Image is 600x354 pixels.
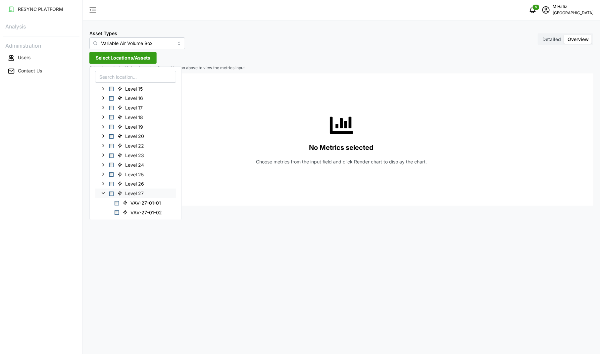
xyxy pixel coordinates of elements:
[115,210,119,215] span: Select VAV-27-01-02
[115,122,148,130] span: Level 19
[542,36,561,42] span: Detailed
[3,3,79,15] button: RESYNC PLATFORM
[115,94,148,102] span: Level 16
[115,189,148,197] span: Level 27
[109,87,114,91] span: Select Level 15
[115,104,147,111] span: Level 17
[125,85,143,92] span: Level 15
[120,208,167,216] span: VAV-27-01-02
[18,6,63,13] p: RESYNC PLATFORM
[125,114,143,121] span: Level 18
[130,200,161,206] span: VAV-27-01-01
[115,113,148,121] span: Level 18
[3,51,79,65] a: Users
[115,180,149,188] span: Level 26
[89,52,157,64] button: Select Locations/Assets
[109,115,114,119] span: Select Level 18
[120,199,166,207] span: VAV-27-01-01
[95,71,176,83] input: Search location...
[3,52,79,64] button: Users
[535,5,537,10] span: 0
[125,143,144,149] span: Level 22
[115,142,149,150] span: Level 22
[109,125,114,129] span: Select Level 19
[568,36,589,42] span: Overview
[89,30,117,37] label: Asset Types
[3,3,79,16] a: RESYNC PLATFORM
[125,105,143,111] span: Level 17
[3,65,79,77] button: Contact Us
[553,4,593,10] p: M Hafiz
[109,191,114,196] span: Select Level 27
[553,10,593,16] p: [GEOGRAPHIC_DATA]
[115,151,149,159] span: Level 23
[109,172,114,177] span: Select Level 25
[109,96,114,101] span: Select Level 16
[130,209,162,216] span: VAV-27-01-02
[3,40,79,50] p: Administration
[125,171,144,178] span: Level 25
[115,201,119,205] span: Select VAV-27-01-01
[109,134,114,139] span: Select Level 20
[109,106,114,110] span: Select Level 17
[539,3,553,17] button: schedule
[125,181,144,187] span: Level 26
[96,52,150,64] span: Select Locations/Assets
[125,152,144,159] span: Level 23
[526,3,539,17] button: notifications
[109,182,114,186] span: Select Level 26
[125,95,143,102] span: Level 16
[125,190,144,197] span: Level 27
[3,65,79,78] a: Contact Us
[18,54,31,61] p: Users
[125,162,144,168] span: Level 24
[115,84,147,92] span: Level 15
[309,142,374,153] p: No Metrics selected
[115,170,148,178] span: Level 25
[115,75,148,83] span: Level 14
[109,144,114,148] span: Select Level 22
[115,132,149,140] span: Level 20
[125,123,143,130] span: Level 19
[89,66,182,220] div: Select Locations/Assets
[109,153,114,157] span: Select Level 23
[109,163,114,167] span: Select Level 24
[125,133,144,140] span: Level 20
[115,161,149,169] span: Level 24
[18,67,42,74] p: Contact Us
[89,65,593,71] p: Select items in the 'Select Locations/Assets' button above to view the metrics input
[256,158,427,165] p: Choose metrics from the input field and click Render chart to display the chart.
[3,21,79,31] p: Analysis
